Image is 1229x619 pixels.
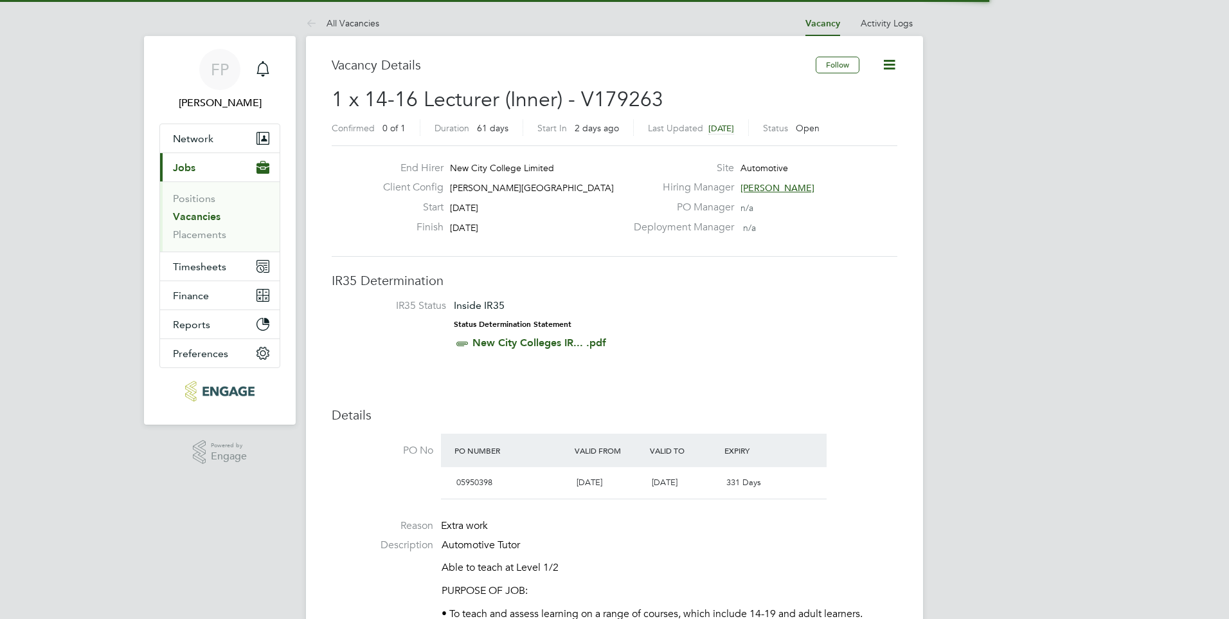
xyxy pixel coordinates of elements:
[332,539,433,552] label: Description
[435,122,469,134] label: Duration
[763,122,788,134] label: Status
[577,477,602,488] span: [DATE]
[159,49,280,111] a: FP[PERSON_NAME]
[173,290,209,302] span: Finance
[648,122,703,134] label: Last Updated
[537,122,567,134] label: Start In
[211,451,247,462] span: Engage
[160,124,280,152] button: Network
[173,162,195,174] span: Jobs
[332,407,897,423] h3: Details
[173,228,226,241] a: Placements
[442,539,897,552] p: Automotive Tutor
[726,477,761,488] span: 331 Days
[626,181,734,194] label: Hiring Manager
[441,519,488,532] span: Extra work
[160,153,280,181] button: Jobs
[373,181,444,194] label: Client Config
[442,584,897,598] p: PURPOSE OF JOB:
[740,202,753,214] span: n/a
[456,477,492,488] span: 05950398
[708,123,734,134] span: [DATE]
[740,182,814,194] span: [PERSON_NAME]
[173,261,226,273] span: Timesheets
[185,381,254,402] img: morganhunt-logo-retina.png
[160,181,280,252] div: Jobs
[211,61,229,78] span: FP
[173,192,215,205] a: Positions
[160,252,280,281] button: Timesheets
[211,440,247,451] span: Powered by
[652,477,677,488] span: [DATE]
[816,57,859,73] button: Follow
[160,339,280,367] button: Preferences
[454,320,571,329] strong: Status Determination Statement
[332,444,433,457] label: PO No
[450,182,614,194] span: [PERSON_NAME][GEOGRAPHIC_DATA]
[382,122,406,134] span: 0 of 1
[332,272,897,289] h3: IR35 Determination
[332,122,375,134] label: Confirmed
[373,162,444,175] label: End Hirer
[477,122,508,134] span: 61 days
[159,381,280,402] a: Go to home page
[721,439,796,462] div: Expiry
[144,36,296,425] nav: Main navigation
[442,561,897,575] p: Able to teach at Level 1/2
[575,122,619,134] span: 2 days ago
[332,87,663,112] span: 1 x 14-16 Lecturer (Inner) - V179263
[450,162,554,174] span: New City College Limited
[740,162,788,174] span: Automotive
[160,281,280,309] button: Finance
[450,202,478,214] span: [DATE]
[173,133,213,145] span: Network
[472,337,606,349] a: New City Colleges IR... .pdf
[450,222,478,234] span: [DATE]
[345,299,446,313] label: IR35 Status
[861,17,913,29] a: Activity Logs
[173,347,228,360] span: Preferences
[451,439,571,462] div: PO Number
[159,95,280,111] span: Frank Pocock
[173,210,220,223] a: Vacancies
[173,319,210,331] span: Reports
[160,310,280,338] button: Reports
[805,18,840,29] a: Vacancy
[743,222,756,234] span: n/a
[626,221,734,234] label: Deployment Manager
[796,122,820,134] span: Open
[332,57,816,73] h3: Vacancy Details
[332,519,433,533] label: Reason
[647,439,722,462] div: Valid To
[373,221,444,234] label: Finish
[626,201,734,214] label: PO Manager
[193,440,247,465] a: Powered byEngage
[571,439,647,462] div: Valid From
[306,17,379,29] a: All Vacancies
[373,201,444,214] label: Start
[454,299,505,311] span: Inside IR35
[626,162,734,175] label: Site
